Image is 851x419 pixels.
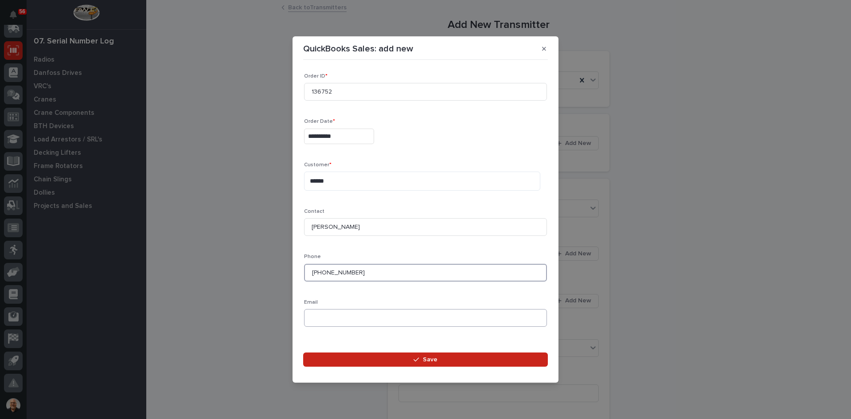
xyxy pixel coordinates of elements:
[303,352,548,367] button: Save
[303,43,413,54] p: QuickBooks Sales: add new
[304,209,324,214] span: Contact
[304,74,328,79] span: Order ID
[423,356,437,364] span: Save
[304,119,335,124] span: Order Date
[304,254,321,259] span: Phone
[304,300,318,305] span: Email
[304,162,332,168] span: Customer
